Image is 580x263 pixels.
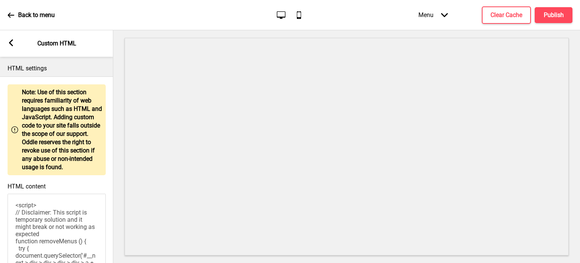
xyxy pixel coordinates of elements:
p: Custom HTML [37,39,76,48]
h4: Clear Cache [491,11,522,19]
p: Back to menu [18,11,55,19]
p: HTML settings [8,64,106,73]
p: Note: Use of this section requires familiarity of web languages such as HTML and JavaScript. Addi... [22,88,102,171]
h4: Publish [544,11,564,19]
button: Clear Cache [482,6,531,24]
a: Back to menu [8,5,55,25]
div: Menu [411,4,455,26]
button: Publish [535,7,572,23]
label: HTML content [8,183,46,190]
